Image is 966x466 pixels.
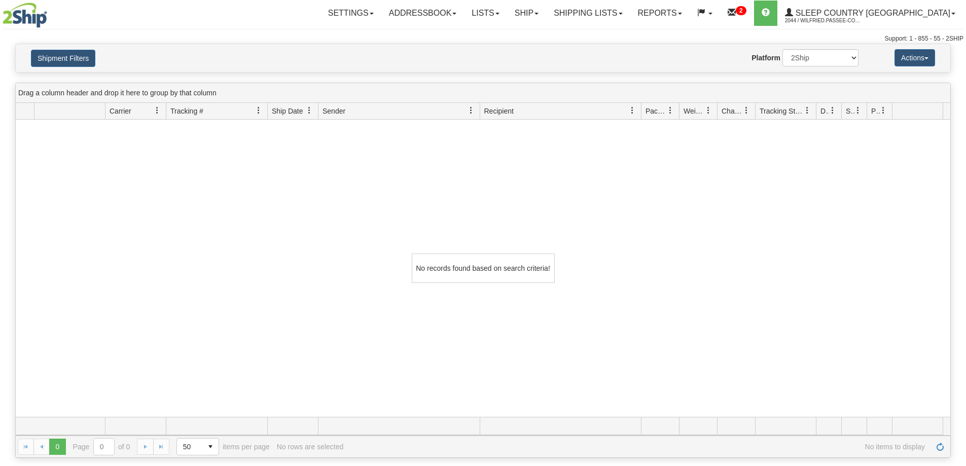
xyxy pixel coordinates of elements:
span: Recipient [484,106,514,116]
a: Settings [320,1,381,26]
button: Shipment Filters [31,50,95,67]
span: Page sizes drop down [176,438,219,455]
iframe: chat widget [943,181,965,284]
a: Shipping lists [546,1,630,26]
span: 50 [183,442,196,452]
span: items per page [176,438,270,455]
span: Tracking # [170,106,203,116]
div: Support: 1 - 855 - 55 - 2SHIP [3,34,963,43]
span: No items to display [350,443,925,451]
a: Charge filter column settings [738,102,755,119]
a: Packages filter column settings [662,102,679,119]
a: Tracking Status filter column settings [799,102,816,119]
button: Actions [895,49,935,66]
div: No rows are selected [277,443,344,451]
a: Carrier filter column settings [149,102,166,119]
a: Sender filter column settings [462,102,480,119]
span: Sender [323,106,345,116]
a: Pickup Status filter column settings [875,102,892,119]
img: logo2044.jpg [3,3,47,28]
span: select [202,439,219,455]
a: Shipment Issues filter column settings [849,102,867,119]
span: Shipment Issues [846,106,854,116]
a: 2 [720,1,754,26]
a: Ship [507,1,546,26]
span: Page 0 [49,439,65,455]
label: Platform [752,53,780,63]
a: Tracking # filter column settings [250,102,267,119]
sup: 2 [736,6,746,15]
span: 2044 / Wilfried.Passee-Coutrin [785,16,861,26]
span: Tracking Status [760,106,804,116]
span: Carrier [110,106,131,116]
a: Recipient filter column settings [624,102,641,119]
a: Weight filter column settings [700,102,717,119]
a: Delivery Status filter column settings [824,102,841,119]
a: Refresh [932,439,948,455]
a: Addressbook [381,1,464,26]
a: Reports [630,1,690,26]
div: No records found based on search criteria! [412,254,555,283]
a: Ship Date filter column settings [301,102,318,119]
a: Sleep Country [GEOGRAPHIC_DATA] 2044 / Wilfried.Passee-Coutrin [777,1,963,26]
span: Pickup Status [871,106,880,116]
span: Ship Date [272,106,303,116]
span: Charge [722,106,743,116]
span: Weight [684,106,705,116]
span: Page of 0 [73,438,130,455]
div: grid grouping header [16,83,950,103]
span: Packages [646,106,667,116]
a: Lists [464,1,507,26]
span: Sleep Country [GEOGRAPHIC_DATA] [793,9,950,17]
span: Delivery Status [820,106,829,116]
